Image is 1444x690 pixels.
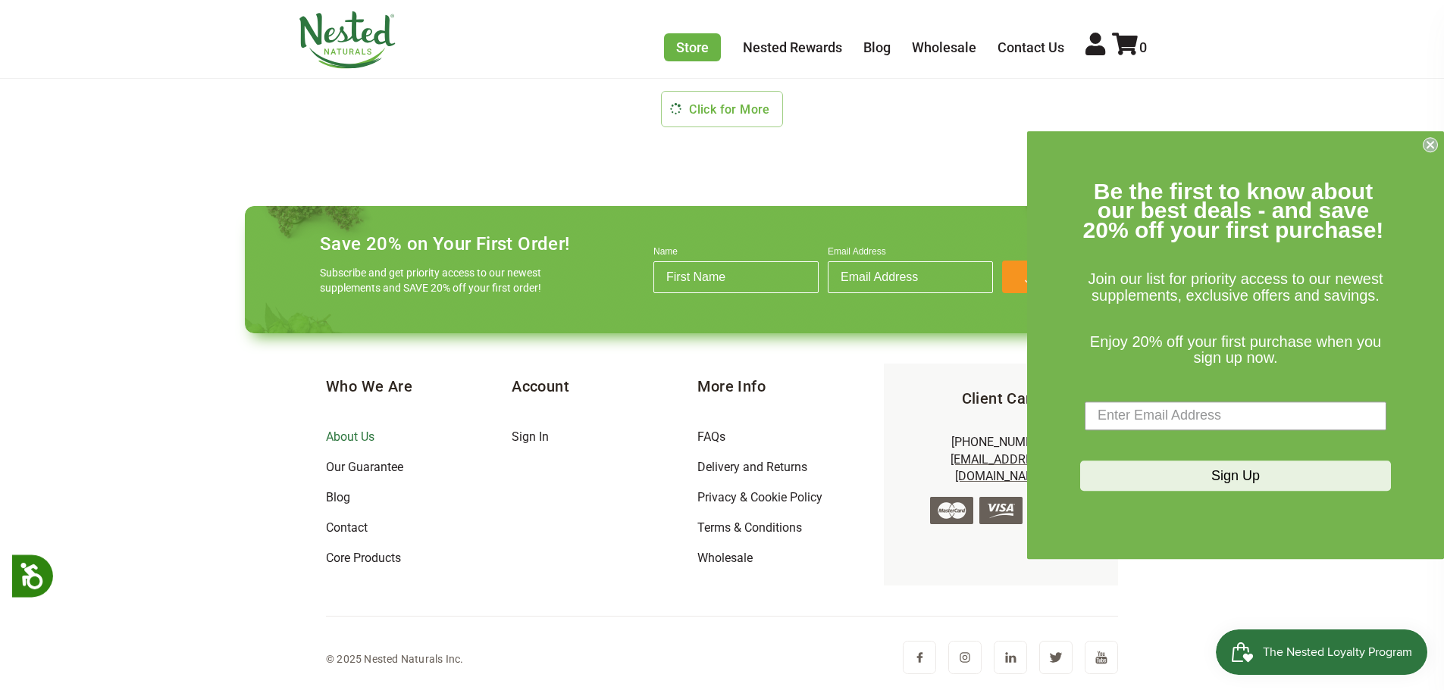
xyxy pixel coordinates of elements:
a: [PHONE_NUMBER] [951,435,1051,449]
a: [EMAIL_ADDRESS][DOMAIN_NAME] [951,452,1051,483]
a: Store [664,33,721,61]
label: Email Address [828,246,993,261]
div: FLYOUT Form [1027,131,1444,559]
h5: More Info [697,376,883,397]
a: Our Guarantee [326,460,403,474]
a: Blog [863,39,891,55]
a: Wholesale [697,551,753,565]
p: Subscribe and get priority access to our newest supplements and SAVE 20% off your first order! [320,265,547,295]
img: credit-cards.png [930,497,1072,524]
span: Be the first to know about our best deals - and save 20% off your first purchase! [1083,179,1384,242]
h5: Account [512,376,697,397]
a: Click for More [661,91,783,127]
div: © 2025 Nested Naturals Inc. [326,650,463,668]
h5: Client Care [908,388,1094,409]
a: Nested Rewards [743,39,842,55]
span: 0 [1139,39,1147,55]
a: Contact [326,520,368,535]
span: Join our list for priority access to our newest supplements, exclusive offers and savings. [1088,271,1383,304]
a: Wholesale [912,39,976,55]
img: Nested Naturals [298,11,396,69]
a: Privacy & Cookie Policy [697,490,822,504]
iframe: Button to open loyalty program pop-up [1216,629,1429,675]
img: Loader [670,103,681,114]
h4: Save 20% on Your First Order! [320,233,570,254]
input: Email Address [828,261,993,293]
a: Contact Us [998,39,1064,55]
a: Blog [326,490,350,504]
button: Close dialog [1423,137,1438,152]
button: Sign Up [1080,461,1391,491]
label: Name [653,246,819,261]
a: Terms & Conditions [697,520,802,535]
a: FAQs [697,429,725,444]
a: About Us [326,429,374,444]
button: Join & Save! [1002,261,1116,293]
a: Delivery and Returns [697,460,807,474]
a: 0 [1112,39,1147,55]
input: First Name [653,261,819,293]
a: Sign In [512,429,549,444]
a: Core Products [326,551,401,565]
h5: Who We Are [326,376,512,397]
input: Enter Email Address [1085,401,1386,430]
span: Enjoy 20% off your first purchase when you sign up now. [1090,333,1381,367]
